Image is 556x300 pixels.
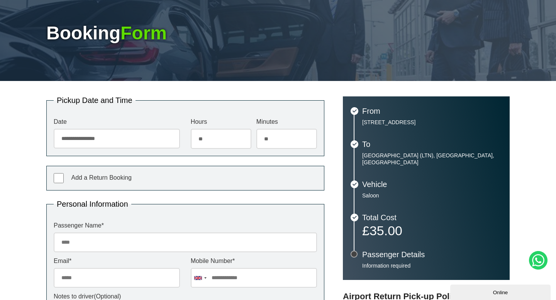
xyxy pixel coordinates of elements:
[71,174,132,181] span: Add a Return Booking
[362,192,502,199] p: Saloon
[362,107,502,115] h3: From
[362,225,502,236] p: £
[362,214,502,221] h3: Total Cost
[54,258,180,264] label: Email
[256,119,317,125] label: Minutes
[370,223,402,238] span: 35.00
[362,262,502,269] p: Information required
[120,23,167,43] span: Form
[191,258,317,264] label: Mobile Number
[362,180,502,188] h3: Vehicle
[450,283,552,300] iframe: chat widget
[54,293,317,300] label: Notes to driver
[54,119,180,125] label: Date
[54,96,136,104] legend: Pickup Date and Time
[191,119,251,125] label: Hours
[362,251,502,258] h3: Passenger Details
[94,293,121,300] span: (Optional)
[362,152,502,166] p: [GEOGRAPHIC_DATA] (LTN), [GEOGRAPHIC_DATA], [GEOGRAPHIC_DATA]
[54,173,64,183] input: Add a Return Booking
[54,222,317,229] label: Passenger Name
[362,140,502,148] h3: To
[191,268,209,287] div: United Kingdom: +44
[362,119,502,126] p: [STREET_ADDRESS]
[46,24,510,42] h1: Booking
[54,200,131,208] legend: Personal Information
